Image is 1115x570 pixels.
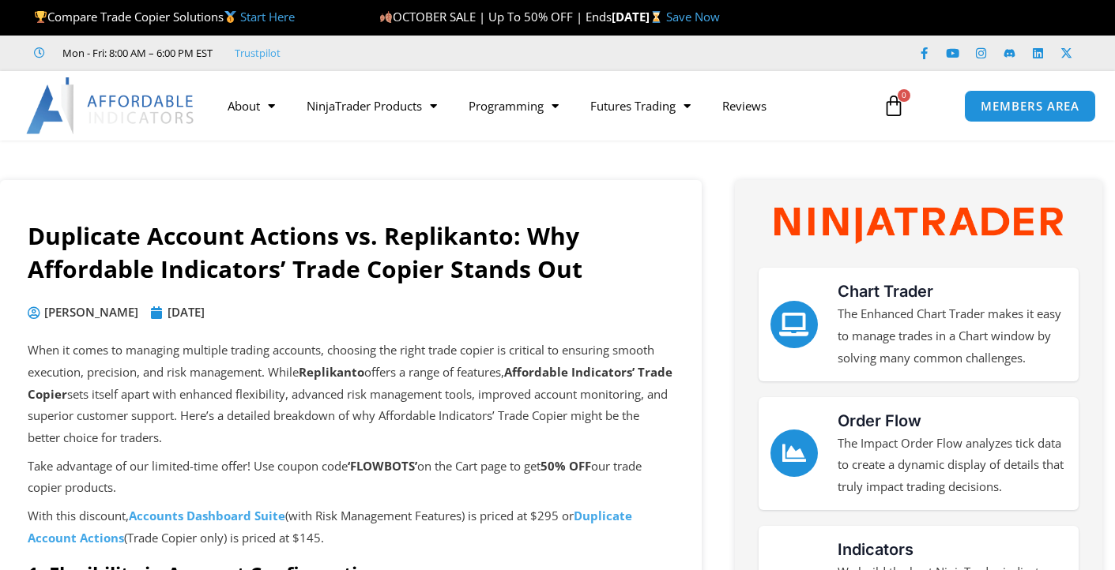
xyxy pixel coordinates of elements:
a: Order Flow [838,411,921,430]
strong: [DATE] [612,9,666,24]
strong: Affordable Indicators’ Trade Copier [28,364,672,402]
a: Futures Trading [574,88,706,124]
strong: Replikanto [299,364,364,380]
a: Accounts Dashboard Suite [129,508,285,523]
b: ‘FLOWBOTS’ [348,458,417,474]
a: Programming [453,88,574,124]
a: Chart Trader [838,282,933,301]
p: With this discount, (with Risk Management Features) is priced at $295 or (Trade Copier only) is p... [28,505,674,549]
span: OCTOBER SALE | Up To 50% OFF | Ends [379,9,612,24]
a: Order Flow [770,429,818,477]
a: Trustpilot [235,46,281,60]
a: Duplicate Account Actions [28,508,632,546]
span: MEMBERS AREA [981,100,1079,112]
time: [DATE] [168,304,205,320]
a: Chart Trader [770,301,818,348]
img: 🥇 [224,11,236,23]
a: 0 [859,83,929,129]
img: LogoAI | Affordable Indicators – NinjaTrader [26,77,196,134]
a: Start Here [240,9,295,24]
a: About [212,88,291,124]
p: When it comes to managing multiple trading accounts, choosing the right trade copier is critical ... [28,339,674,449]
p: Take advantage of our limited-time offer! Use coupon code on the Cart page to get our trade copie... [28,456,674,500]
strong: 50% OFF [541,458,591,474]
p: The Impact Order Flow analyzes tick data to create a dynamic display of details that truly impact... [838,433,1067,499]
img: NinjaTrader Wordmark color RGB | Affordable Indicators – NinjaTrader [774,208,1063,244]
a: Save Now [666,9,720,24]
a: Reviews [706,88,782,124]
nav: Menu [212,88,870,124]
img: 🍂 [380,11,392,23]
a: MEMBERS AREA [964,90,1096,122]
a: Indicators [838,540,913,559]
h1: Duplicate Account Actions vs. Replikanto: Why Affordable Indicators’ Trade Copier Stands Out [28,219,674,286]
p: The Enhanced Chart Trader makes it easy to manage trades in a Chart window by solving many common... [838,303,1067,369]
span: [PERSON_NAME] [40,302,138,324]
img: 🏆 [35,11,47,23]
span: Compare Trade Copier Solutions [34,9,295,24]
a: NinjaTrader Products [291,88,453,124]
span: Mon - Fri: 8:00 AM – 6:00 PM EST [58,43,213,62]
img: ⌛ [650,11,662,23]
span: 0 [898,89,910,102]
